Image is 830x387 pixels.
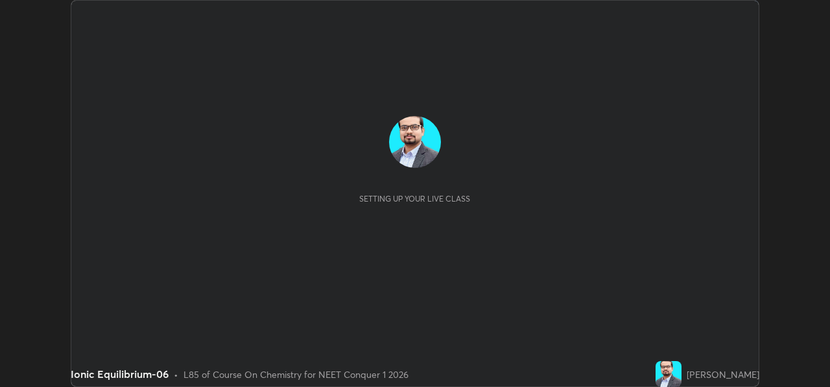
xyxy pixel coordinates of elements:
[656,361,682,387] img: 575f463803b64d1597248aa6fa768815.jpg
[687,368,759,381] div: [PERSON_NAME]
[389,116,441,168] img: 575f463803b64d1597248aa6fa768815.jpg
[359,194,470,204] div: Setting up your live class
[71,366,169,382] div: Ionic Equilibrium-06
[184,368,409,381] div: L85 of Course On Chemistry for NEET Conquer 1 2026
[174,368,178,381] div: •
